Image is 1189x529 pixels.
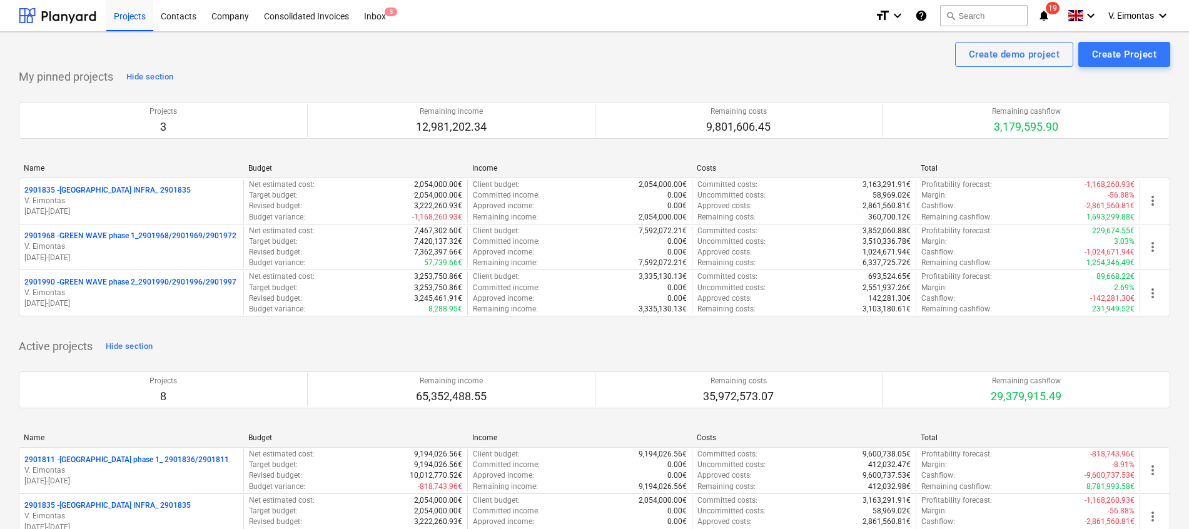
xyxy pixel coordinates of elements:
p: 2901835 - [GEOGRAPHIC_DATA] INFRA_ 2901835 [24,500,191,511]
p: Remaining cashflow : [921,481,992,492]
p: 2,054,000.00€ [639,179,687,190]
p: Uncommitted costs : [697,506,766,516]
p: 29,379,915.49 [991,389,1061,404]
i: keyboard_arrow_down [1083,8,1098,23]
div: Income [472,164,687,173]
p: -1,024,671.94€ [1085,247,1135,258]
span: more_vert [1145,463,1160,478]
button: Hide section [123,67,176,87]
p: -56.88% [1108,190,1135,201]
p: Net estimated cost : [249,179,315,190]
p: Uncommitted costs : [697,460,766,470]
p: Profitability forecast : [921,179,992,190]
p: Net estimated cost : [249,226,315,236]
p: Remaining income [416,106,487,117]
p: 3,163,291.91€ [863,179,911,190]
p: Approved income : [473,470,534,481]
p: Remaining costs : [697,304,756,315]
p: 8,288.95€ [428,304,462,315]
p: Profitability forecast : [921,495,992,506]
p: 3,253,750.86€ [414,283,462,293]
p: 3,245,461.91€ [414,293,462,304]
p: Margin : [921,283,947,293]
p: Approved costs : [697,293,752,304]
div: 2901990 -GREEN WAVE phase 2_2901990/2901996/2901997V. Eimontas[DATE]-[DATE] [24,277,238,309]
p: 9,194,026.56€ [639,449,687,460]
p: Profitability forecast : [921,226,992,236]
p: V. Eimontas [24,511,238,521]
p: 3.03% [1114,236,1135,247]
div: Name [24,433,238,442]
p: Remaining costs [706,106,771,117]
p: Remaining cashflow [991,376,1061,386]
p: Revised budget : [249,470,302,481]
p: Profitability forecast : [921,449,992,460]
p: Remaining income : [473,481,538,492]
p: Approved income : [473,247,534,258]
p: 2901968 - GREEN WAVE phase 1_2901968/2901969/2901972 [24,231,236,241]
p: Approved costs : [697,201,752,211]
p: Remaining cashflow : [921,212,992,223]
p: Remaining cashflow : [921,304,992,315]
span: 3 [385,8,397,16]
p: 0.00€ [667,506,687,516]
p: Client budget : [473,271,520,282]
div: Name [24,164,238,173]
p: Client budget : [473,495,520,506]
p: Revised budget : [249,247,302,258]
p: Projects [149,376,177,386]
p: Net estimated cost : [249,495,315,506]
p: -9,600,737.53€ [1085,470,1135,481]
button: Create demo project [955,42,1073,67]
p: Cashflow : [921,293,955,304]
p: 3,163,291.91€ [863,495,911,506]
p: 9,194,026.56€ [414,460,462,470]
p: Approved income : [473,516,534,527]
i: notifications [1038,8,1050,23]
p: Cashflow : [921,247,955,258]
p: Revised budget : [249,293,302,304]
p: 9,600,737.53€ [863,470,911,481]
p: 0.00€ [667,460,687,470]
p: V. Eimontas [24,241,238,252]
p: 231,949.52€ [1092,304,1135,315]
p: 0.00€ [667,247,687,258]
p: Uncommitted costs : [697,283,766,293]
p: Client budget : [473,179,520,190]
p: Target budget : [249,506,298,516]
p: Active projects [19,339,93,354]
div: Total [921,164,1135,173]
p: Budget variance : [249,258,305,268]
p: 8 [149,389,177,404]
p: Target budget : [249,283,298,293]
span: more_vert [1145,193,1160,208]
p: 2,054,000.00€ [414,179,462,190]
p: 2,054,000.00€ [639,495,687,506]
p: [DATE] - [DATE] [24,206,238,217]
p: V. Eimontas [24,465,238,476]
div: Budget [248,164,463,173]
p: Profitability forecast : [921,271,992,282]
p: 3,335,130.13€ [639,304,687,315]
p: [DATE] - [DATE] [24,253,238,263]
p: 1,254,346.49€ [1086,258,1135,268]
p: 12,981,202.34 [416,119,487,134]
p: -1,168,260.93€ [412,212,462,223]
p: Committed costs : [697,271,757,282]
p: 3,253,750.86€ [414,271,462,282]
div: Create demo project [969,46,1060,63]
div: Costs [697,164,911,173]
p: 10,012,770.52€ [410,470,462,481]
p: 58,969.02€ [873,190,911,201]
span: more_vert [1145,239,1160,254]
p: Approved costs : [697,247,752,258]
p: -1,168,260.93€ [1085,179,1135,190]
p: Cashflow : [921,516,955,527]
p: 693,524.65€ [868,271,911,282]
p: -818,743.96€ [1090,449,1135,460]
p: 57,739.66€ [424,258,462,268]
p: 3,179,595.90 [992,119,1061,134]
p: 8,781,993.58€ [1086,481,1135,492]
p: 2901835 - [GEOGRAPHIC_DATA] INFRA_ 2901835 [24,185,191,196]
p: Committed income : [473,190,540,201]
